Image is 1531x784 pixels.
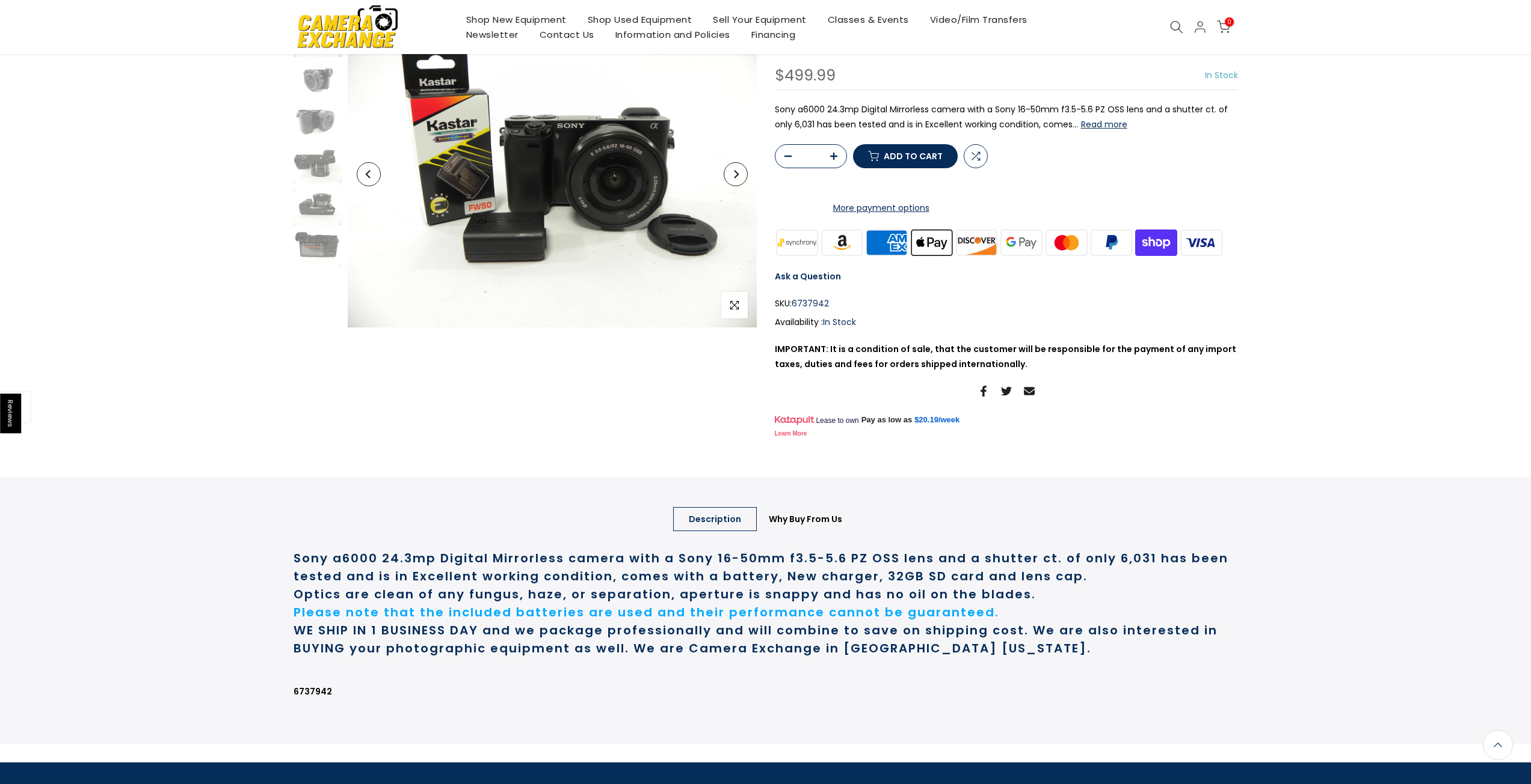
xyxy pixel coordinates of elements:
div: Availability : [775,315,1238,330]
strong: Please note that the included batteries are used and their performance cannot be guaranteed. [294,604,999,621]
a: Contact Us [529,27,605,42]
img: synchrony [775,228,820,257]
div: SKU: [775,296,1238,311]
a: Description [673,507,757,531]
a: Share on Twitter [1001,384,1012,398]
img: apple pay [909,228,954,257]
a: Share on Email [1024,384,1035,398]
a: Sell Your Equipment [703,12,818,27]
button: Previous [357,162,381,186]
a: 0 [1217,20,1230,34]
span: 0 [1225,17,1234,26]
img: amazon payments [819,228,864,257]
a: Video/Film Transfers [919,12,1038,27]
a: Back to the top [1483,730,1513,760]
p: Sony a6000 24.3mp Digital Mirrorless camera with a Sony 16-50mm f3.5-5.6 PZ OSS lens and a shutte... [775,102,1238,132]
a: Financing [741,27,806,42]
strong: Sony a6000 24.3mp Digital Mirrorless camera with a Sony 16-50mm f3.5-5.6 PZ OSS lens and a shutte... [294,550,1228,585]
a: Information and Policies [605,27,741,42]
div: $499.99 [775,68,836,84]
span: In Stock [823,316,856,328]
img: master [1044,228,1089,257]
span: Add to cart [884,152,943,160]
img: shopify pay [1134,228,1179,257]
strong: IMPORTANT: It is a condition of sale, that the customer will be responsible for the payment of an... [775,343,1236,370]
a: Why Buy From Us [753,507,858,531]
a: Shop New Equipment [455,12,577,27]
span: Pay as low as [861,415,913,425]
button: Add to cart [853,144,958,168]
img: paypal [1089,228,1134,257]
a: Ask a Question [775,270,841,282]
strong: 6737942 [294,685,332,697]
img: american express [864,228,910,257]
a: Shop Used Equipment [577,12,703,27]
span: 6737942 [792,296,829,311]
a: Share on Facebook [978,384,989,398]
span: In Stock [1205,69,1238,81]
img: google pay [999,228,1044,257]
a: More payment options [775,201,988,216]
a: Classes & Events [817,12,919,27]
img: visa [1178,228,1224,257]
a: Learn More [775,430,807,437]
h1: Sony a6000 24.3mp Mirrorless Digital w/16-50 PZ OSS Shutter Ct. 6,031 [775,21,1238,56]
button: Read more [1081,119,1127,130]
strong: Optics are clean of any fungus, haze, or separation, aperture is snappy and has no oil on the bla... [294,586,1036,603]
a: $20.19/week [914,415,960,425]
img: discover [954,228,999,257]
button: Next [724,162,748,186]
strong: WE SHIP IN 1 BUSINESS DAY and we package professionally and will combine to save on shipping cost... [294,622,1218,657]
a: Newsletter [455,27,529,42]
span: Lease to own [816,416,858,425]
